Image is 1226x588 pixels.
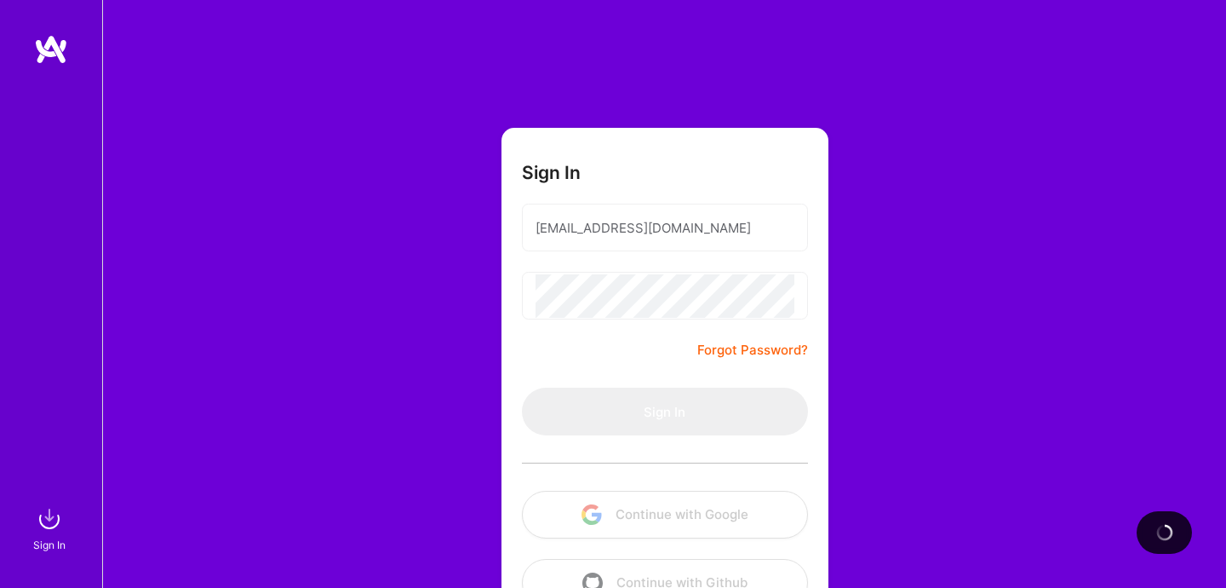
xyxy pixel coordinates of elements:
button: Sign In [522,388,808,435]
a: Forgot Password? [697,340,808,360]
h3: Sign In [522,162,581,183]
img: logo [34,34,68,65]
a: sign inSign In [36,502,66,554]
input: Email... [536,206,794,250]
img: loading [1152,521,1176,545]
img: icon [581,504,602,525]
button: Continue with Google [522,491,808,539]
div: Sign In [33,536,66,554]
img: sign in [32,502,66,536]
